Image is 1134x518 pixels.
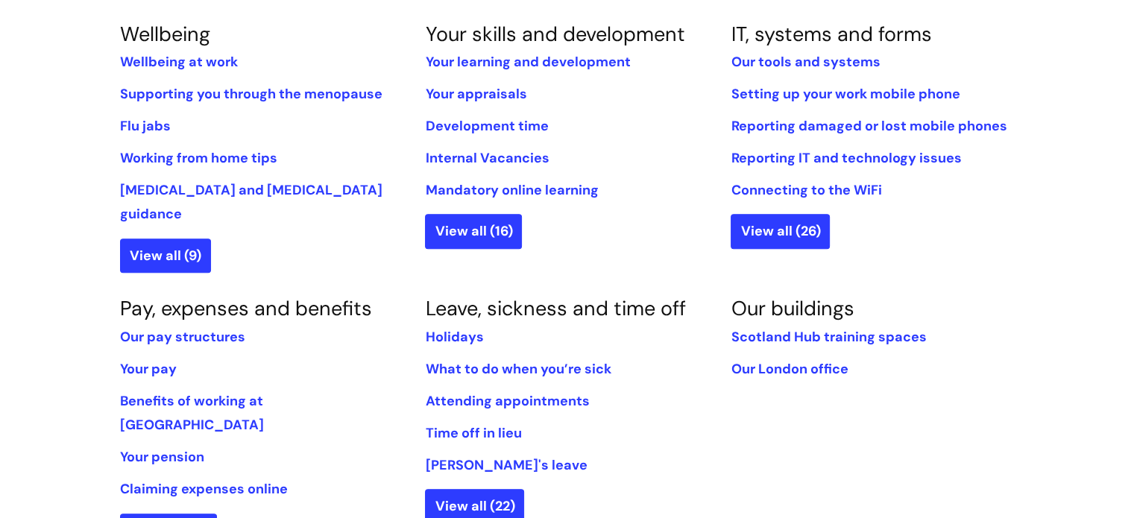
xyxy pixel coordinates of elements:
a: Pay, expenses and benefits [120,295,372,321]
a: Benefits of working at [GEOGRAPHIC_DATA] [120,392,264,434]
a: Our buildings [731,295,854,321]
a: Your skills and development [425,21,684,47]
a: Our London office [731,360,848,378]
a: Internal Vacancies [425,149,549,167]
a: Development time [425,117,548,135]
a: Reporting IT and technology issues [731,149,961,167]
a: View all (16) [425,214,522,248]
a: Leave, sickness and time off [425,295,685,321]
a: Working from home tips [120,149,277,167]
a: Our pay structures [120,328,245,346]
a: Wellbeing at work [120,53,238,71]
a: Wellbeing [120,21,210,47]
a: [MEDICAL_DATA] and [MEDICAL_DATA] guidance [120,181,382,223]
a: IT, systems and forms [731,21,931,47]
a: View all (9) [120,239,211,273]
a: Connecting to the WiFi [731,181,881,199]
a: Your pay [120,360,177,378]
a: Your pension [120,448,204,466]
a: [PERSON_NAME]'s leave [425,456,587,474]
a: Claiming expenses online [120,480,288,498]
a: What to do when you’re sick [425,360,611,378]
a: Holidays [425,328,483,346]
a: Flu jabs [120,117,171,135]
a: Attending appointments [425,392,589,410]
a: Mandatory online learning [425,181,598,199]
a: Scotland Hub training spaces [731,328,926,346]
a: Your appraisals [425,85,526,103]
a: Supporting you through the menopause [120,85,382,103]
a: Your learning and development [425,53,630,71]
a: View all (26) [731,214,830,248]
a: Our tools and systems [731,53,880,71]
a: Setting up your work mobile phone [731,85,960,103]
a: Reporting damaged or lost mobile phones [731,117,1007,135]
a: Time off in lieu [425,424,521,442]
